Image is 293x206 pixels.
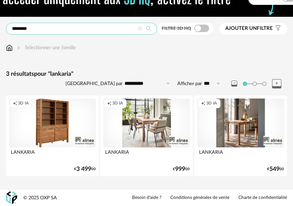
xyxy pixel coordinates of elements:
div: € 00 [267,167,284,172]
a: Besoin d'aide ? [132,195,161,201]
div: € 00 [173,167,190,172]
a: Creation icon 3D IA LANKARIA €54900 [194,96,287,176]
div: 3 résultats [6,70,287,78]
a: Creation icon 3D IA LANKARIA €3 49900 [6,96,99,176]
img: svg+xml;base64,PHN2ZyB3aWR0aD0iMTYiIGhlaWdodD0iMTciIHZpZXdCb3g9IjAgMCAxNiAxNyIgZmlsbD0ibm9uZSIgeG... [6,44,13,51]
button: Ajouter unfiltre Filter icon [220,23,287,35]
span: filtre [225,25,273,32]
img: OXP [6,191,17,205]
label: Afficher par [177,81,202,87]
span: Creation icon [201,101,205,106]
div: © 2025 OXP SA [23,195,57,201]
div: € 00 [74,167,96,172]
span: Ajouter un [225,26,257,31]
div: LANKARIA [9,147,96,162]
a: Charte de confidentialité [238,195,287,201]
a: Conditions générales de vente [170,195,229,201]
span: 3 499 [76,167,91,172]
span: 3D IA [206,101,217,106]
div: LANKARIA [103,147,190,162]
div: Sélectionner une famille [16,44,76,51]
a: Creation icon 3D IA LANKARIA €99900 [100,96,193,176]
span: 999 [175,167,185,172]
div: LANKARIA [197,147,284,162]
img: svg+xml;base64,PHN2ZyB3aWR0aD0iMTYiIGhlaWdodD0iMTYiIHZpZXdCb3g9IjAgMCAxNiAxNiIgZmlsbD0ibm9uZSIgeG... [16,44,22,51]
span: 3D IA [18,101,29,106]
label: [GEOGRAPHIC_DATA] par [65,81,123,87]
span: Filter icon [273,25,281,32]
span: Creation icon [107,101,112,106]
span: Filtre 3D HQ [162,26,191,31]
span: pour "lankaria" [34,71,73,77]
span: 549 [269,167,280,172]
span: Creation icon [13,101,17,106]
span: 3D IA [112,101,123,106]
